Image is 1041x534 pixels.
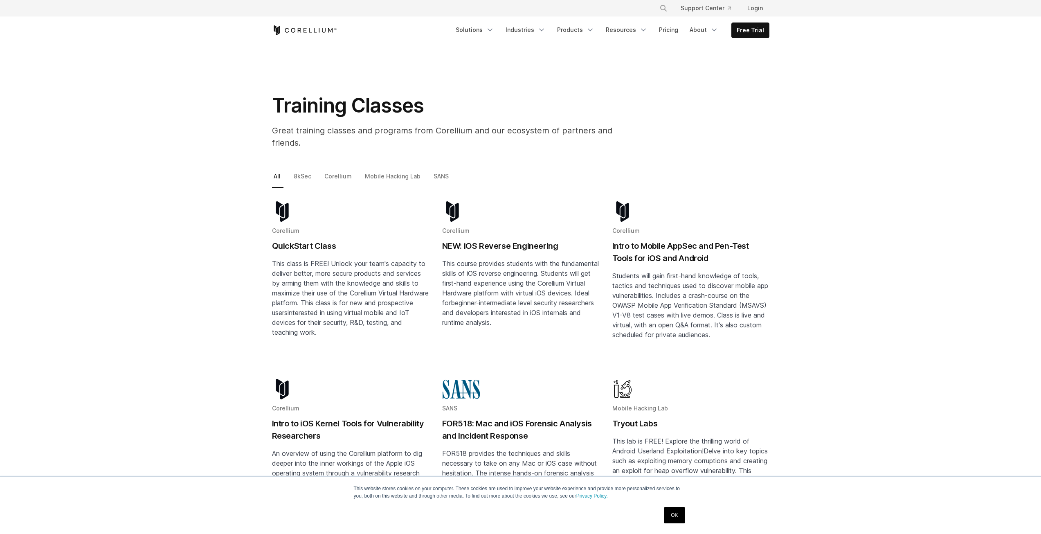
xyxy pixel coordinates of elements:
a: OK [664,507,685,523]
span: interested in using virtual mobile and IoT devices for their security, R&D, testing, and teaching... [272,309,409,336]
span: SANS [442,405,457,412]
span: This class is FREE! Unlock your team's capacity to deliver better, more secure products and servi... [272,259,429,317]
img: corellium-logo-icon-dark [272,201,292,222]
a: Login [741,1,769,16]
a: Resources [601,23,652,37]
a: Pricing [654,23,683,37]
span: Corellium [612,227,640,234]
span: Mobile Hacking Lab [612,405,668,412]
a: Corellium Home [272,25,337,35]
a: Blog post summary: QuickStart Class [272,201,429,366]
img: sans-logo-cropped [442,379,481,399]
h1: Training Classes [272,93,640,118]
a: About [685,23,723,37]
span: An overview of using the Corellium platform to dig deeper into the inner workings of the Apple iO... [272,449,423,526]
h2: Intro to iOS Kernel Tools for Vulnerability Researchers [272,417,429,442]
div: Navigation Menu [650,1,769,16]
a: Blog post summary: NEW: iOS Reverse Engineering [442,201,599,366]
a: Mobile Hacking Lab [363,171,423,188]
a: Privacy Policy. [576,493,608,499]
a: Corellium [323,171,355,188]
img: corellium-logo-icon-dark [272,379,292,399]
h2: Intro to Mobile AppSec and Pen-Test Tools for iOS and Android [612,240,769,264]
span: This lab is FREE! Explore the thrilling world of Android Userland Exploitation! [612,437,749,455]
a: Solutions [451,23,499,37]
span: Corellium [272,405,299,412]
a: Industries [501,23,551,37]
span: beginner-intermediate level security researchers and developers interested in iOS internals and r... [442,299,594,327]
h2: Tryout Labs [612,417,769,430]
a: 8kSec [292,171,314,188]
a: All [272,171,283,188]
a: Blog post summary: Intro to Mobile AppSec and Pen-Test Tools for iOS and Android [612,201,769,366]
p: This course provides students with the fundamental skills of iOS reverse engineering. Students wi... [442,259,599,327]
span: Corellium [272,227,299,234]
h2: FOR518: Mac and iOS Forensic Analysis and Incident Response [442,417,599,442]
span: Corellium [442,227,470,234]
h2: NEW: iOS Reverse Engineering [442,240,599,252]
img: corellium-logo-icon-dark [442,201,463,222]
a: SANS [432,171,452,188]
div: Navigation Menu [451,23,769,38]
p: This website stores cookies on your computer. These cookies are used to improve your website expe... [354,485,688,500]
img: corellium-logo-icon-dark [612,201,633,222]
span: Students will gain first-hand knowledge of tools, tactics and techniques used to discover mobile ... [612,272,768,339]
img: Mobile Hacking Lab - Graphic Only [612,379,633,399]
h2: QuickStart Class [272,240,429,252]
a: Free Trial [732,23,769,38]
p: Great training classes and programs from Corellium and our ecosystem of partners and friends. [272,124,640,149]
a: Products [552,23,599,37]
button: Search [656,1,671,16]
a: Support Center [674,1,737,16]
